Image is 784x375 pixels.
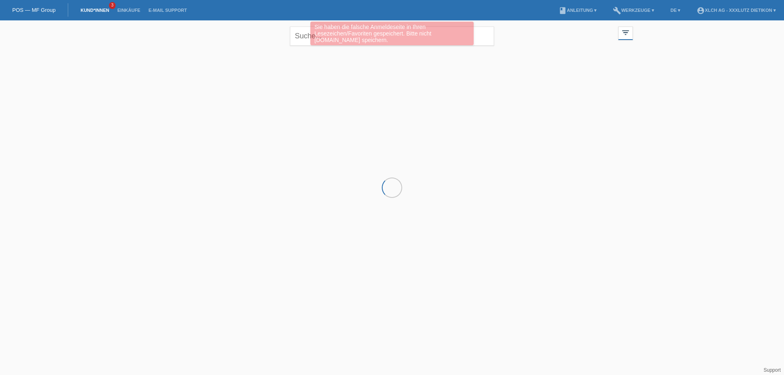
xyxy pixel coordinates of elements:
[76,8,113,13] a: Kund*innen
[666,8,684,13] a: DE ▾
[559,7,567,15] i: book
[764,367,781,373] a: Support
[109,2,116,9] span: 3
[310,22,474,45] div: Sie haben die falsche Anmeldeseite in Ihren Lesezeichen/Favoriten gespeichert. Bitte nicht [DOMAI...
[613,7,621,15] i: build
[555,8,601,13] a: bookAnleitung ▾
[145,8,191,13] a: E-Mail Support
[697,7,705,15] i: account_circle
[12,7,56,13] a: POS — MF Group
[113,8,144,13] a: Einkäufe
[609,8,658,13] a: buildWerkzeuge ▾
[693,8,780,13] a: account_circleXLCH AG - XXXLutz Dietikon ▾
